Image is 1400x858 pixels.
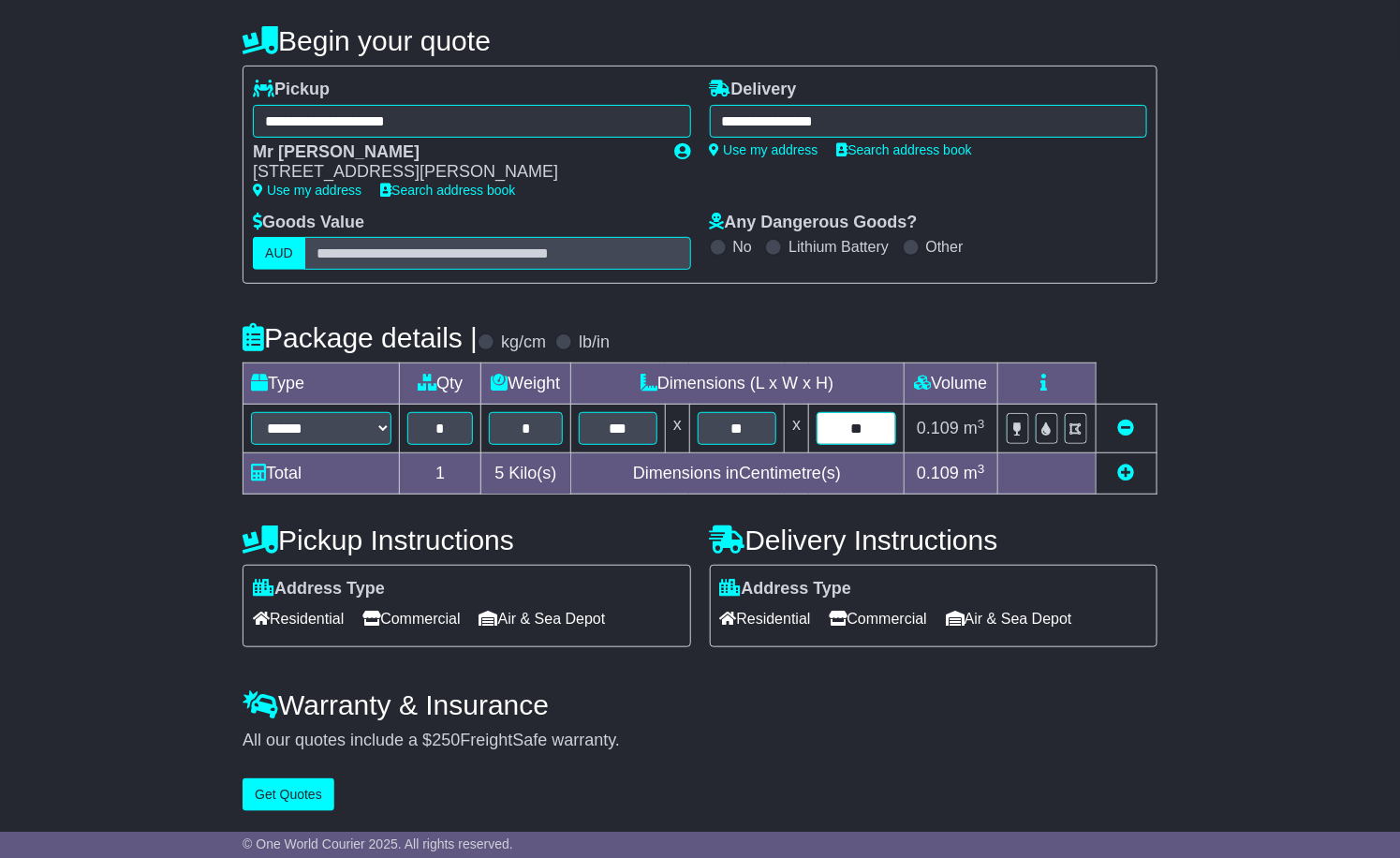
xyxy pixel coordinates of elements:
[432,731,460,749] span: 250
[710,142,818,157] a: Use my address
[917,464,959,482] span: 0.109
[253,579,385,599] label: Address Type
[253,162,656,183] div: [STREET_ADDRESS][PERSON_NAME]
[926,238,964,256] label: Other
[733,238,752,256] label: No
[904,363,997,405] td: Volume
[710,80,797,100] label: Delivery
[481,363,570,405] td: Weight
[946,604,1072,633] span: Air & Sea Depot
[788,238,889,256] label: Lithium Battery
[253,604,344,633] span: Residential
[253,142,656,163] div: Mr [PERSON_NAME]
[243,363,400,405] td: Type
[380,183,515,198] a: Search address book
[785,405,809,453] td: x
[570,453,904,495] td: Dimensions in Centimetre(s)
[243,453,400,495] td: Total
[710,213,918,233] label: Any Dangerous Goods?
[1118,464,1135,482] a: Add new item
[253,183,361,198] a: Use my address
[978,417,985,431] sup: 3
[243,689,1157,720] h4: Warranty & Insurance
[710,525,1157,555] h4: Delivery Instructions
[243,322,478,353] h4: Package details |
[978,462,985,476] sup: 3
[243,731,1157,751] div: All our quotes include a $ FreightSafe warranty.
[362,604,460,633] span: Commercial
[243,525,690,555] h4: Pickup Instructions
[720,604,811,633] span: Residential
[917,419,959,437] span: 0.109
[400,363,481,405] td: Qty
[964,419,985,437] span: m
[243,778,334,811] button: Get Quotes
[579,333,610,353] label: lb/in
[1118,419,1135,437] a: Remove this item
[253,80,330,100] label: Pickup
[494,464,504,482] span: 5
[964,464,985,482] span: m
[243,836,513,851] span: © One World Courier 2025. All rights reserved.
[665,405,689,453] td: x
[720,579,852,599] label: Address Type
[253,237,305,270] label: AUD
[400,453,481,495] td: 1
[501,333,546,353] label: kg/cm
[481,453,570,495] td: Kilo(s)
[253,213,364,233] label: Goods Value
[830,604,927,633] span: Commercial
[479,604,606,633] span: Air & Sea Depot
[243,25,1157,56] h4: Begin your quote
[570,363,904,405] td: Dimensions (L x W x H)
[837,142,972,157] a: Search address book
